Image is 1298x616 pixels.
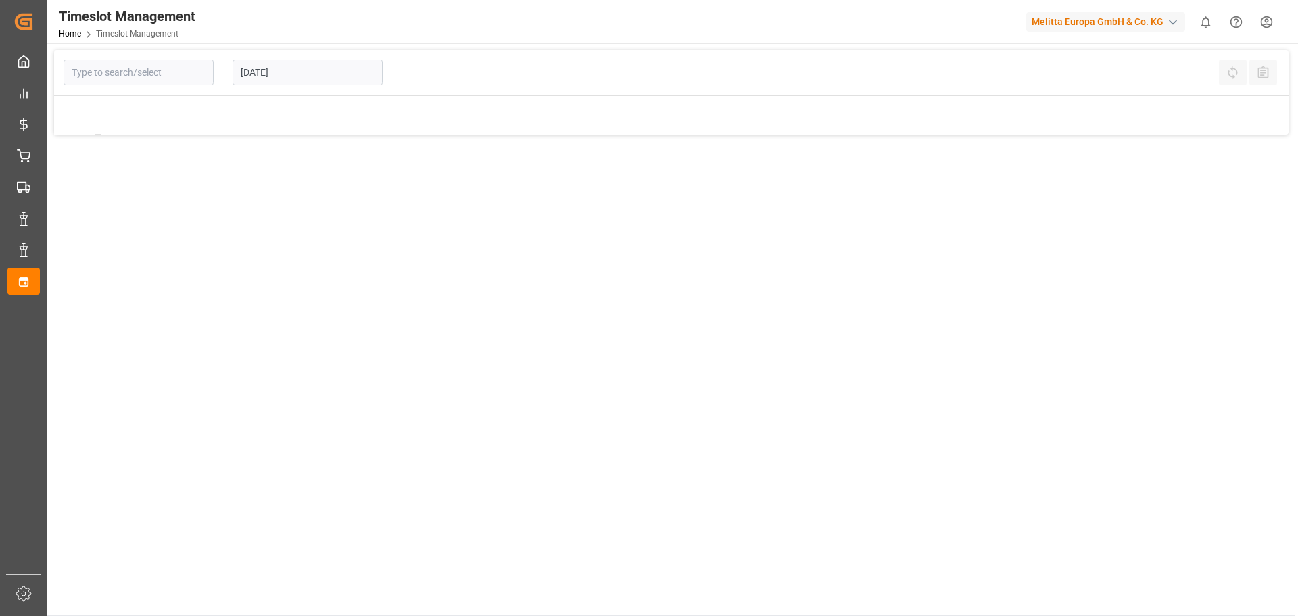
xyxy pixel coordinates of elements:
a: Home [59,29,81,39]
div: Melitta Europa GmbH & Co. KG [1026,12,1185,32]
button: Melitta Europa GmbH & Co. KG [1026,9,1191,34]
input: DD-MM-YYYY [233,60,383,85]
button: Help Center [1221,7,1251,37]
button: show 0 new notifications [1191,7,1221,37]
input: Type to search/select [64,60,214,85]
div: Timeslot Management [59,6,195,26]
